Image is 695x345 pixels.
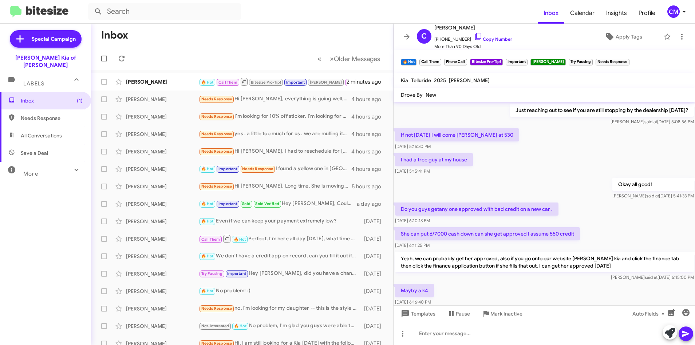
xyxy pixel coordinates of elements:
div: [DATE] [360,305,387,312]
div: [PERSON_NAME] [126,148,199,155]
div: [DATE] [360,270,387,277]
span: 🔥 Hot [201,289,214,293]
span: Save a Deal [21,149,48,157]
div: I found a yellow one in [GEOGRAPHIC_DATA] with 17,000 miles on it for 15 five and I bought it [199,165,351,173]
div: Hi [PERSON_NAME], everything is going well, [PERSON_NAME] has been great [199,95,351,103]
div: Hey [PERSON_NAME], Could you text my cell when you’re on the way to the dealership? I’m going to ... [199,200,357,208]
div: No problem! :) [199,287,360,295]
div: [PERSON_NAME] [126,96,199,103]
small: 🔥 Hot [401,59,416,65]
span: « [317,54,321,63]
h1: Inbox [101,29,128,41]
span: Templates [399,307,435,320]
div: yes . a little too much for us . we are mulling it over . can you do better ? [199,130,351,138]
small: [PERSON_NAME] [530,59,565,65]
div: [PERSON_NAME] [126,113,199,120]
button: Templates [394,307,441,320]
p: I had a tree guy at my house [395,153,473,166]
span: Needs Response [21,115,83,122]
span: Older Messages [334,55,380,63]
button: Mark Inactive [476,307,528,320]
div: [DATE] [360,253,387,260]
span: Drove By [401,92,423,98]
span: » [330,54,334,63]
span: Inbox [21,97,83,104]
span: Important [227,271,246,276]
span: [DATE] 5:15:30 PM [395,144,431,149]
span: Needs Response [201,306,232,311]
span: Sold Verified [255,201,279,206]
div: CM [667,5,680,18]
input: Search [88,3,241,20]
span: [DATE] 5:15:41 PM [395,168,430,174]
div: [PERSON_NAME] [126,288,199,295]
span: Sold [242,201,250,206]
div: 4 hours ago [351,148,387,155]
span: Needs Response [201,132,232,136]
p: Yeah, we can probably get her approved, also if you go onto our website [PERSON_NAME] kia and cli... [395,252,694,272]
div: [PERSON_NAME] [126,200,199,208]
p: Mayby a k4 [395,284,434,297]
button: Next [325,51,384,66]
small: Try Pausing [569,59,593,65]
span: said at [644,119,657,124]
span: Needs Response [201,149,232,154]
div: [PERSON_NAME] [126,305,199,312]
span: [PERSON_NAME] [DATE] 5:08:56 PM [610,119,694,124]
a: Insights [600,3,633,24]
div: Hi [PERSON_NAME]. Long time. She is moving home. [199,182,352,190]
span: Try Pausing [201,271,222,276]
div: no, i'm looking for my daughter -- this is the style she wants. I'll keep looking, thank you [199,304,360,313]
span: 🔥 Hot [201,167,214,171]
span: Call Them [218,80,237,85]
button: Pause [441,307,476,320]
span: 🔥 Hot [234,237,246,242]
div: [PERSON_NAME] [126,78,199,85]
span: Bitesize Pro-Tip! [251,80,281,85]
span: said at [646,193,659,198]
div: 2 minutes ago [347,78,387,85]
span: Calendar [564,3,600,24]
span: Kia [401,77,408,84]
span: [PERSON_NAME] [DATE] 5:41:33 PM [612,193,694,198]
div: Hi [PERSON_NAME]. I had to reschedule for [DATE] [DATE]. I appreciate your reaching out to me. Th... [199,147,351,156]
span: Apply Tags [616,30,642,43]
span: More [23,171,38,177]
a: Inbox [538,3,564,24]
span: More Than 90 Days Old [434,43,512,50]
div: Even if we can keep your payment extremely low? [199,217,360,225]
span: Needs Response [201,184,232,189]
div: We don't have a credit app on record, can you fill it out if i send you the link? [199,252,360,260]
span: 🔥 Hot [234,324,246,328]
span: [PERSON_NAME] [449,77,490,84]
span: Not-Interested [201,324,229,328]
div: [PERSON_NAME] [126,253,199,260]
div: 4 hours ago [351,113,387,120]
span: Important [218,167,237,171]
span: Labels [23,80,44,87]
span: [PERSON_NAME] [434,23,512,32]
span: New [426,92,436,98]
span: 🔥 Hot [201,80,214,85]
div: [DATE] [360,235,387,242]
span: [DATE] 6:16:40 PM [395,299,431,305]
p: If not [DATE] I will come [PERSON_NAME] at 530 [395,128,519,141]
div: No problem, I'm glad you guys were able to connect, I'll put notes in my system about that. :) Ha... [199,322,360,330]
div: [PERSON_NAME] [126,235,199,242]
span: Important [218,201,237,206]
div: [PERSON_NAME] [126,165,199,173]
span: Call Them [201,237,220,242]
div: 4 hours ago [351,96,387,103]
span: 2025 [434,77,446,84]
div: Perfect, I'm here all day [DATE], what time works for you? I'll make sure the appraisal manager i... [199,234,360,243]
span: Important [286,80,305,85]
div: I'm looking for 10% off sticker. I'm looking for $15,000 trade-in value on my 2021 [PERSON_NAME].... [199,112,351,121]
a: Profile [633,3,661,24]
nav: Page navigation example [313,51,384,66]
button: Auto Fields [627,307,673,320]
span: (1) [77,97,83,104]
div: [PERSON_NAME] [126,131,199,138]
span: [PERSON_NAME] [310,80,342,85]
